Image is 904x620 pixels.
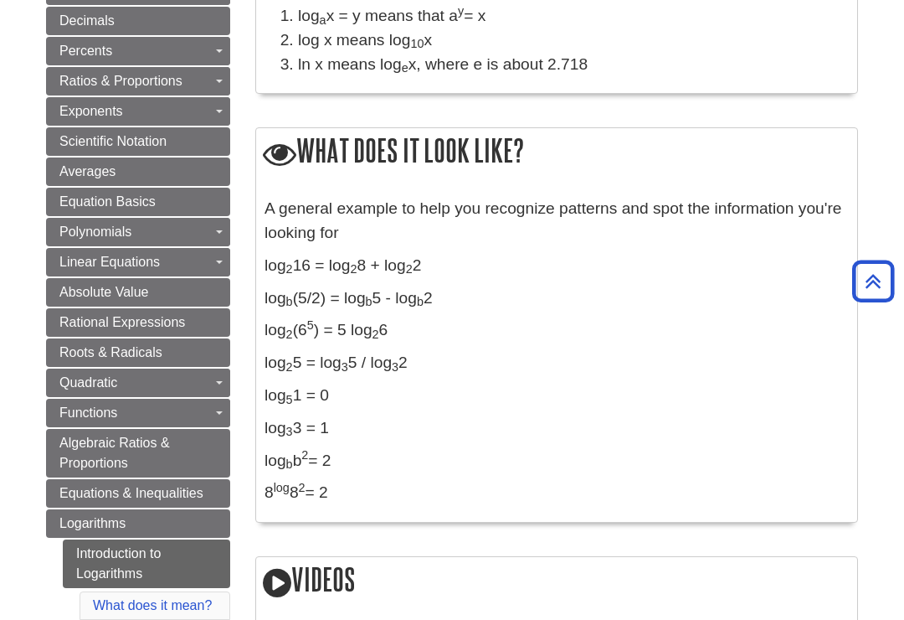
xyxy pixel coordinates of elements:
a: Roots & Radicals [46,338,230,367]
p: log 5 = log 5 / log 2 [265,351,849,375]
span: Quadratic [59,375,117,390]
sub: 3 [392,360,398,374]
a: Introduction to Logarithms [63,540,230,588]
p: log b = 2 [265,449,849,473]
sub: 3 [342,360,348,374]
h2: Videos [256,557,857,605]
sub: b [286,295,293,308]
a: Percents [46,37,230,65]
a: Polynomials [46,218,230,246]
span: Equations & Inequalities [59,486,203,500]
a: Ratios & Proportions [46,67,230,96]
sub: b [366,295,372,308]
a: Linear Equations [46,248,230,276]
sub: 5 [286,393,293,406]
span: Absolute Value [59,285,148,299]
a: Decimals [46,7,230,35]
span: Algebraic Ratios & Proportions [59,436,170,470]
span: Linear Equations [59,255,160,269]
sup: 5 [307,318,314,332]
span: Averages [59,164,116,178]
p: log 3 = 1 [265,416,849,441]
sub: 2 [350,262,357,276]
a: Equations & Inequalities [46,479,230,508]
a: Scientific Notation [46,127,230,156]
a: What does it mean? [93,598,212,612]
span: Rational Expressions [59,315,185,329]
p: log 1 = 0 [265,384,849,408]
sup: 2 [301,448,308,462]
sub: b [286,457,293,471]
a: Equation Basics [46,188,230,216]
li: log x = y means that a = x [298,4,849,28]
p: 8 8 = 2 [265,481,849,505]
a: Exponents [46,97,230,126]
a: Rational Expressions [46,308,230,337]
sub: 2 [286,262,293,276]
a: Functions [46,399,230,427]
h2: What does it look like? [256,128,857,176]
sub: 10 [410,37,424,50]
a: Quadratic [46,369,230,397]
sub: b [417,295,424,308]
sup: y [458,4,464,18]
a: Back to Top [846,270,900,292]
a: Logarithms [46,509,230,538]
p: A general example to help you recognize patterns and spot the information you're looking for [265,197,849,245]
span: Logarithms [59,516,126,530]
span: Decimals [59,13,115,28]
p: log (6 ) = 5 log 6 [265,318,849,343]
span: Polynomials [59,225,131,239]
sub: e [402,61,408,75]
span: Equation Basics [59,194,156,209]
span: Functions [59,406,117,420]
a: Algebraic Ratios & Proportions [46,429,230,478]
a: Absolute Value [46,278,230,307]
span: Roots & Radicals [59,345,162,359]
sup: 2 [299,481,306,494]
span: Exponents [59,104,123,118]
span: Ratios & Proportions [59,74,182,88]
sub: a [320,13,326,27]
sub: 2 [406,262,413,276]
sup: log [274,481,290,494]
sub: 2 [372,328,379,341]
li: log x means log x [298,28,849,53]
span: Percents [59,44,112,58]
sub: 2 [286,328,293,341]
p: log (5/2) = log 5 - log 2 [265,287,849,311]
sub: 3 [286,425,293,438]
li: ln x means log x, where e is about 2.718 [298,53,849,77]
sub: 2 [286,360,293,374]
span: Scientific Notation [59,134,167,148]
a: Averages [46,158,230,186]
p: log 16 = log 8 + log 2 [265,254,849,278]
